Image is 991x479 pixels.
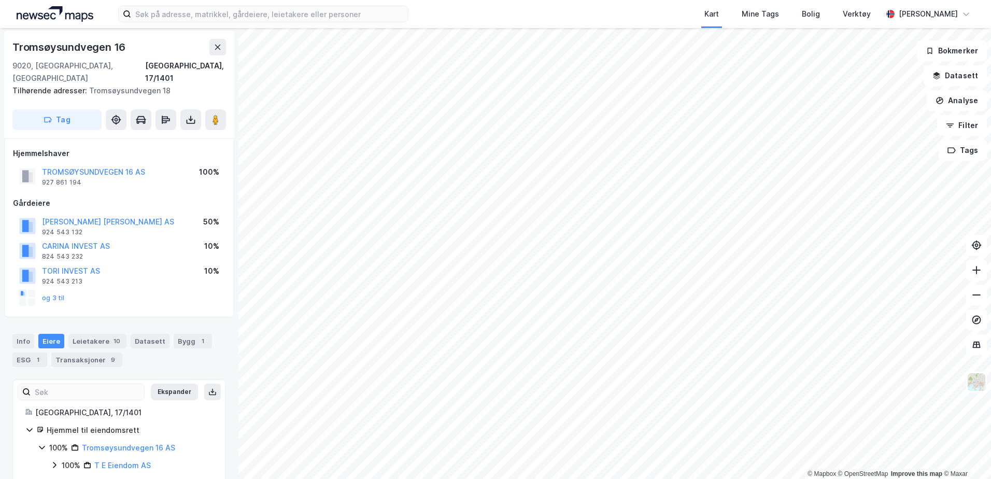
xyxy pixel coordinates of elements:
div: Bolig [802,8,820,20]
div: Hjemmel til eiendomsrett [47,424,213,436]
div: Mine Tags [742,8,779,20]
a: OpenStreetMap [838,470,888,477]
div: Eiere [38,334,64,348]
div: Leietakere [68,334,126,348]
button: Bokmerker [917,40,987,61]
div: Verktøy [843,8,871,20]
div: 10% [204,240,219,252]
button: Ekspander [151,384,198,400]
button: Datasett [924,65,987,86]
div: 50% [203,216,219,228]
div: Info [12,334,34,348]
a: T E Eiendom AS [94,461,151,470]
div: Tromsøysundvegen 16 [12,39,128,55]
div: 1 [33,355,43,365]
div: ESG [12,353,47,367]
button: Tag [12,109,102,130]
div: Kart [704,8,719,20]
a: Improve this map [891,470,942,477]
div: 100% [62,459,80,472]
div: [PERSON_NAME] [899,8,958,20]
div: Tromsøysundvegen 18 [12,84,218,97]
div: Transaksjoner [51,353,122,367]
div: 924 543 213 [42,277,82,286]
div: Datasett [131,334,169,348]
div: Kontrollprogram for chat [939,429,991,479]
div: 100% [49,442,68,454]
div: 927 861 194 [42,178,81,187]
div: [GEOGRAPHIC_DATA], 17/1401 [35,406,213,419]
button: Filter [937,115,987,136]
div: 924 543 132 [42,228,82,236]
div: Hjemmelshaver [13,147,225,160]
img: Z [967,372,986,392]
div: 10% [204,265,219,277]
div: 10 [111,336,122,346]
a: Mapbox [808,470,836,477]
div: 9 [108,355,118,365]
div: 824 543 232 [42,252,83,261]
img: logo.a4113a55bc3d86da70a041830d287a7e.svg [17,6,93,22]
div: 1 [197,336,208,346]
a: Tromsøysundvegen 16 AS [82,443,175,452]
div: 100% [199,166,219,178]
span: Tilhørende adresser: [12,86,89,95]
div: [GEOGRAPHIC_DATA], 17/1401 [145,60,226,84]
div: 9020, [GEOGRAPHIC_DATA], [GEOGRAPHIC_DATA] [12,60,145,84]
button: Tags [939,140,987,161]
div: Gårdeiere [13,197,225,209]
input: Søk [31,384,144,400]
input: Søk på adresse, matrikkel, gårdeiere, leietakere eller personer [131,6,408,22]
iframe: Chat Widget [939,429,991,479]
div: Bygg [174,334,212,348]
button: Analyse [927,90,987,111]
